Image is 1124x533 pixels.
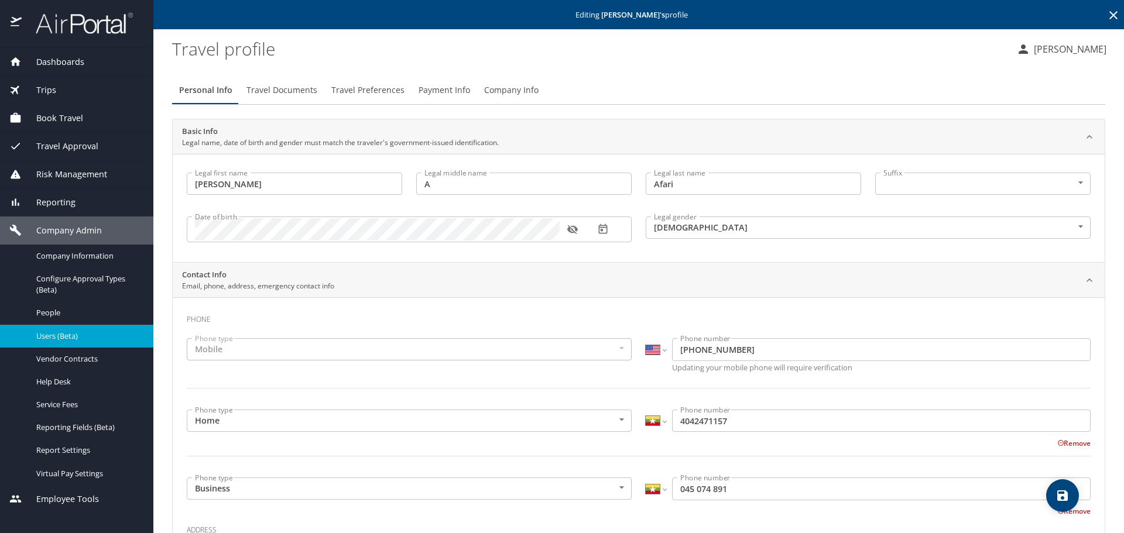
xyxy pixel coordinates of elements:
[672,364,1091,372] p: Updating your mobile phone will require verification
[36,250,139,262] span: Company Information
[187,410,632,432] div: Home
[22,56,84,68] span: Dashboards
[36,353,139,364] span: Vendor Contracts
[172,76,1105,104] div: Profile
[23,12,133,35] img: airportal-logo.png
[419,83,470,98] span: Payment Info
[875,173,1091,195] div: ​
[187,307,1091,326] h3: Phone
[646,216,1091,239] div: [DEMOGRAPHIC_DATA]
[36,445,139,456] span: Report Settings
[187,477,632,500] div: Business
[187,338,632,360] div: Mobile
[1046,479,1079,512] button: save
[22,224,102,237] span: Company Admin
[36,307,139,318] span: People
[182,269,334,281] h2: Contact Info
[36,468,139,479] span: Virtual Pay Settings
[331,83,405,98] span: Travel Preferences
[36,273,139,295] span: Configure Approval Types (Beta)
[1057,506,1091,516] button: Remove
[22,84,56,97] span: Trips
[157,11,1120,19] p: Editing profile
[1057,438,1091,448] button: Remove
[22,112,83,125] span: Book Travel
[182,126,499,137] h2: Basic Info
[182,281,334,291] p: Email, phone, address, emergency contact info
[22,196,76,209] span: Reporting
[1012,39,1111,60] button: [PERSON_NAME]
[36,331,139,342] span: Users (Beta)
[173,154,1105,262] div: Basic InfoLegal name, date of birth and gender must match the traveler's government-issued identi...
[36,399,139,410] span: Service Fees
[36,422,139,433] span: Reporting Fields (Beta)
[1030,42,1106,56] p: [PERSON_NAME]
[173,119,1105,154] div: Basic InfoLegal name, date of birth and gender must match the traveler's government-issued identi...
[36,376,139,387] span: Help Desk
[246,83,317,98] span: Travel Documents
[22,140,98,153] span: Travel Approval
[601,9,665,20] strong: [PERSON_NAME] 's
[173,263,1105,298] div: Contact InfoEmail, phone, address, emergency contact info
[182,137,499,148] p: Legal name, date of birth and gender must match the traveler's government-issued identification.
[11,12,23,35] img: icon-airportal.png
[22,493,99,506] span: Employee Tools
[172,30,1007,67] h1: Travel profile
[179,83,232,98] span: Personal Info
[484,83,539,98] span: Company Info
[22,168,107,181] span: Risk Management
